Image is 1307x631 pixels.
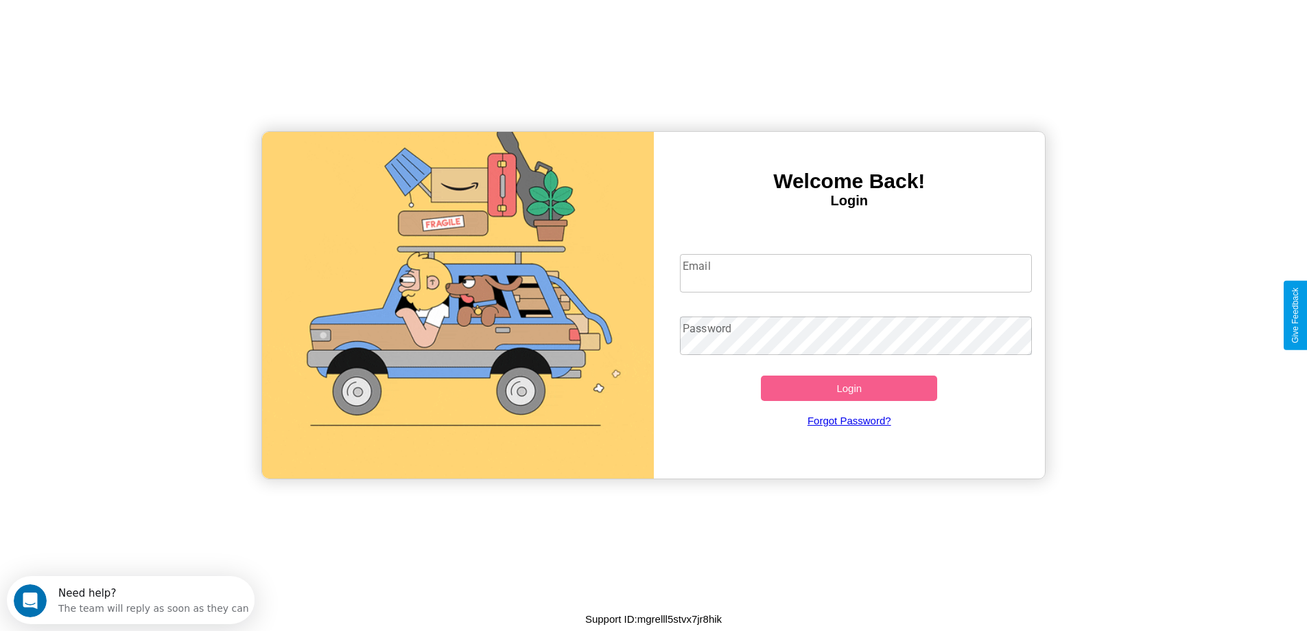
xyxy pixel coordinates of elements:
div: Open Intercom Messenger [5,5,255,43]
img: gif [262,132,654,479]
h4: Login [654,193,1046,209]
div: Give Feedback [1291,288,1300,343]
iframe: Intercom live chat [14,584,47,617]
a: Forgot Password? [673,401,1025,440]
p: Support ID: mgrelll5stvx7jr8hik [585,610,722,628]
div: The team will reply as soon as they can [51,23,242,37]
iframe: Intercom live chat discovery launcher [7,576,255,624]
div: Need help? [51,12,242,23]
button: Login [761,376,937,401]
h3: Welcome Back! [654,170,1046,193]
